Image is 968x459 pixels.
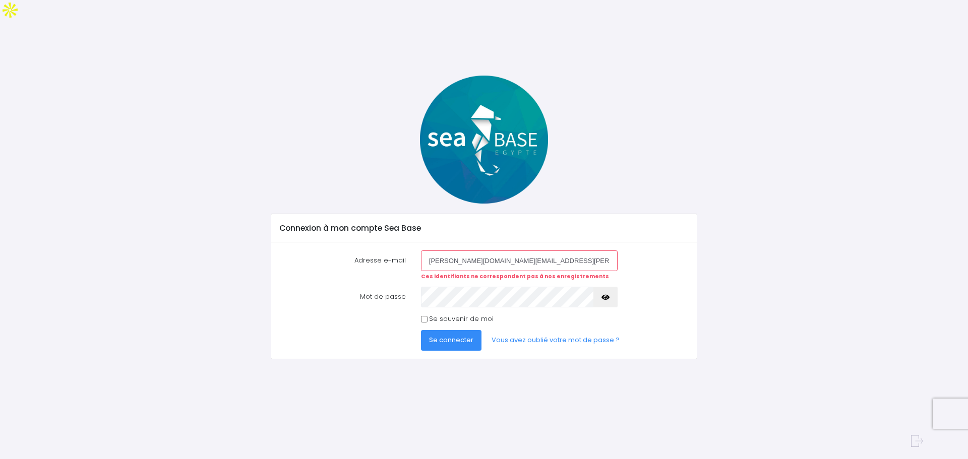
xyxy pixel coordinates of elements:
label: Adresse e-mail [272,250,413,280]
label: Mot de passe [272,287,413,307]
a: Vous avez oublié votre mot de passe ? [483,330,628,350]
span: Se connecter [429,335,473,345]
button: Se connecter [421,330,481,350]
strong: Ces identifiants ne correspondent pas à nos enregistrements [421,273,609,280]
label: Se souvenir de moi [429,314,494,324]
div: Connexion à mon compte Sea Base [271,214,696,242]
